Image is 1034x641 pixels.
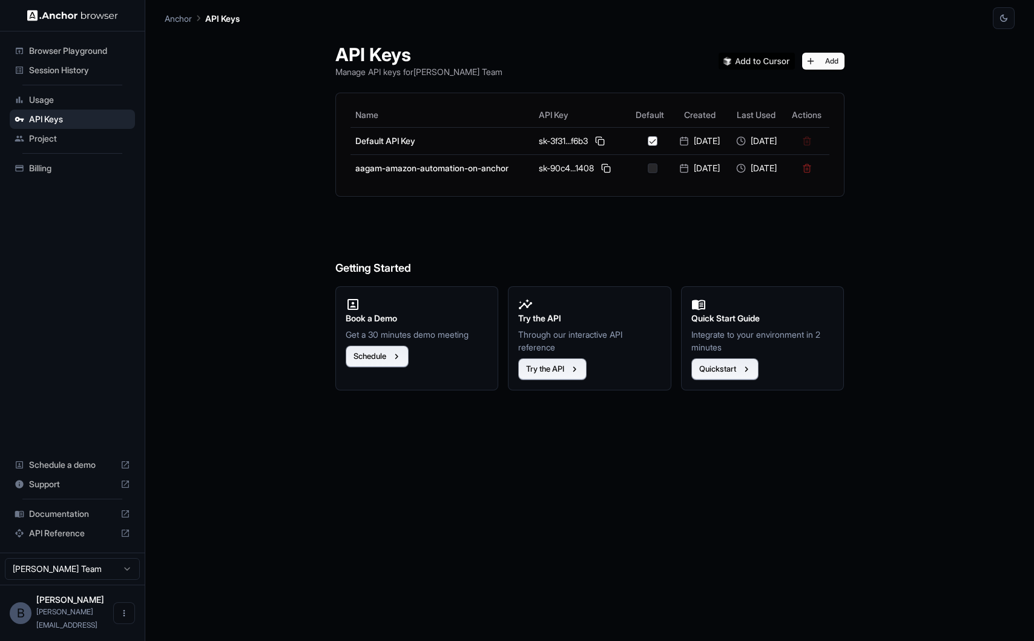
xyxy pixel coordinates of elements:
span: API Reference [29,527,116,539]
nav: breadcrumb [165,12,240,25]
img: Add anchorbrowser MCP server to Cursor [719,53,795,70]
span: API Keys [29,113,130,125]
div: Support [10,475,135,494]
td: aagam-amazon-automation-on-anchor [351,154,534,182]
th: Created [671,103,728,127]
div: Usage [10,90,135,110]
h2: Try the API [518,312,661,325]
th: Name [351,103,534,127]
span: Session History [29,64,130,76]
span: Brian Williams [36,594,104,605]
div: Project [10,129,135,148]
th: Default [628,103,671,127]
h6: Getting Started [335,211,845,277]
button: Try the API [518,358,587,380]
p: Get a 30 minutes demo meeting [346,328,489,341]
img: Anchor Logo [27,10,118,21]
div: Schedule a demo [10,455,135,475]
div: Billing [10,159,135,178]
div: [DATE] [733,135,780,147]
div: [DATE] [676,162,723,174]
button: Add [802,53,845,70]
span: brian@trypond.ai [36,607,97,629]
p: API Keys [205,12,240,25]
p: Manage API keys for [PERSON_NAME] Team [335,65,502,78]
th: Last Used [728,103,785,127]
button: Copy API key [599,161,613,176]
span: Documentation [29,508,116,520]
p: Anchor [165,12,192,25]
button: Copy API key [593,134,607,148]
td: Default API Key [351,127,534,154]
span: Billing [29,162,130,174]
button: Open menu [113,602,135,624]
button: Schedule [346,346,409,367]
div: [DATE] [676,135,723,147]
span: Project [29,133,130,145]
div: Documentation [10,504,135,524]
span: Schedule a demo [29,459,116,471]
h2: Quick Start Guide [691,312,834,325]
div: B [10,602,31,624]
th: Actions [785,103,829,127]
th: API Key [534,103,629,127]
div: sk-3f31...f6b3 [539,134,624,148]
div: sk-90c4...1408 [539,161,624,176]
div: API Reference [10,524,135,543]
p: Through our interactive API reference [518,328,661,353]
div: Browser Playground [10,41,135,61]
div: API Keys [10,110,135,129]
span: Browser Playground [29,45,130,57]
div: Session History [10,61,135,80]
h1: API Keys [335,44,502,65]
span: Usage [29,94,130,106]
h2: Book a Demo [346,312,489,325]
span: Support [29,478,116,490]
div: [DATE] [733,162,780,174]
button: Quickstart [691,358,759,380]
p: Integrate to your environment in 2 minutes [691,328,834,353]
